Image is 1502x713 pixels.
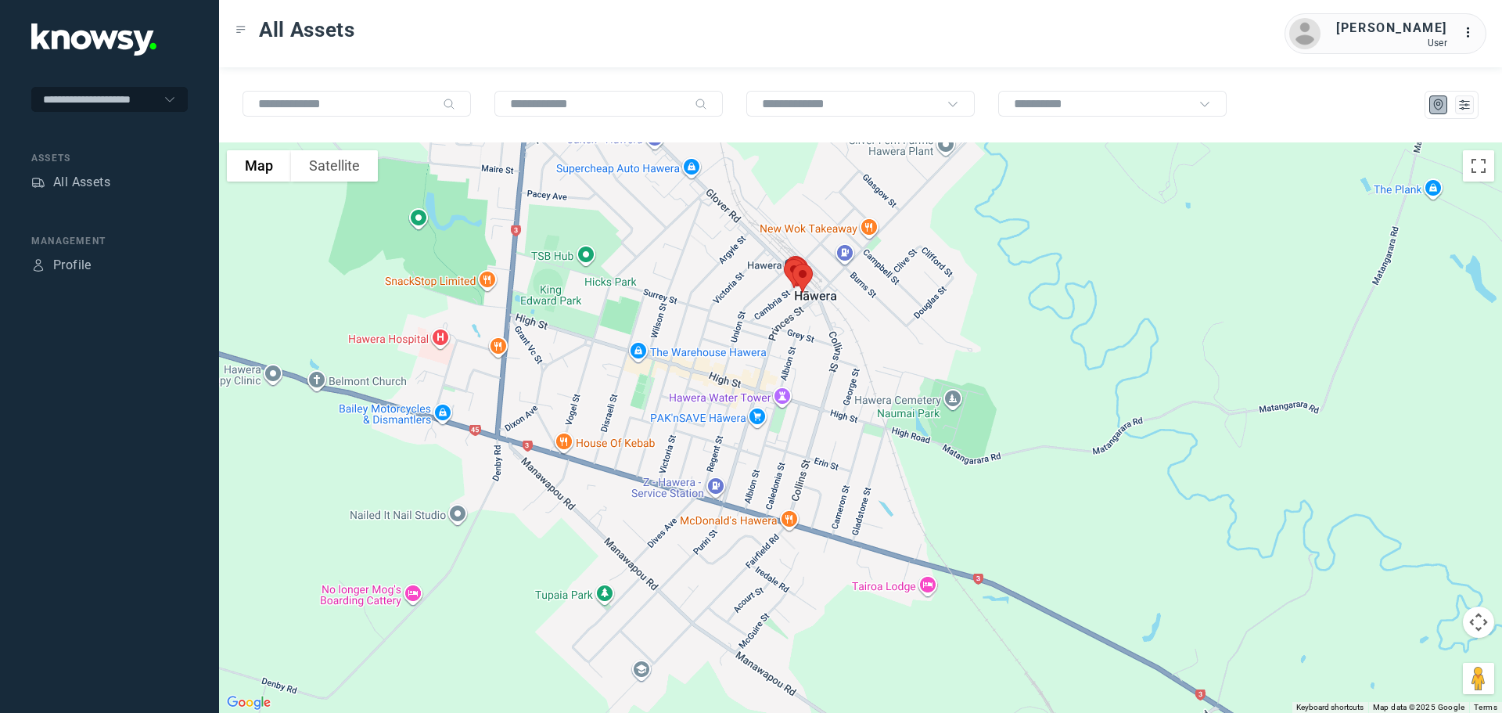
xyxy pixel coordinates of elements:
[1474,703,1497,711] a: Terms
[31,151,188,165] div: Assets
[53,256,92,275] div: Profile
[223,693,275,713] img: Google
[1463,23,1482,42] div: :
[1464,27,1479,38] tspan: ...
[259,16,355,44] span: All Assets
[235,24,246,35] div: Toggle Menu
[1432,98,1446,112] div: Map
[227,150,291,182] button: Show street map
[1463,663,1494,694] button: Drag Pegman onto the map to open Street View
[223,693,275,713] a: Open this area in Google Maps (opens a new window)
[1373,703,1464,711] span: Map data ©2025 Google
[31,256,92,275] a: ProfileProfile
[31,175,45,189] div: Assets
[1463,150,1494,182] button: Toggle fullscreen view
[31,234,188,248] div: Management
[1296,702,1364,713] button: Keyboard shortcuts
[1457,98,1471,112] div: List
[53,173,110,192] div: All Assets
[1336,38,1447,49] div: User
[1336,19,1447,38] div: [PERSON_NAME]
[291,150,378,182] button: Show satellite imagery
[443,98,455,110] div: Search
[1463,607,1494,638] button: Map camera controls
[1289,18,1321,49] img: avatar.png
[31,258,45,272] div: Profile
[31,173,110,192] a: AssetsAll Assets
[31,23,156,56] img: Application Logo
[695,98,707,110] div: Search
[1463,23,1482,45] div: :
